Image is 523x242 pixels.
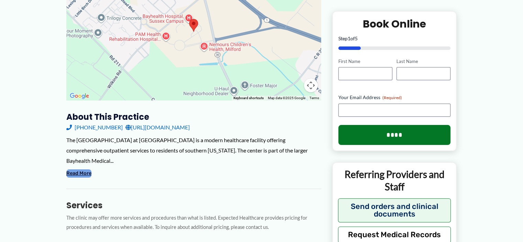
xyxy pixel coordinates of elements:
[338,94,451,101] label: Your Email Address
[66,213,321,232] p: The clinic may offer more services and procedures than what is listed. Expected Healthcare provid...
[338,198,451,222] button: Send orders and clinical documents
[309,96,319,100] a: Terms (opens in new tab)
[304,78,318,92] button: Map camera controls
[233,96,264,101] button: Keyboard shortcuts
[68,92,91,101] a: Open this area in Google Maps (opens a new window)
[338,168,451,193] p: Referring Providers and Staff
[396,58,450,65] label: Last Name
[348,35,350,41] span: 1
[66,169,91,178] button: Read More
[268,96,305,100] span: Map data ©2025 Google
[66,122,123,133] a: [PHONE_NUMBER]
[338,17,451,31] h2: Book Online
[338,58,392,65] label: First Name
[66,112,321,122] h3: About this practice
[68,92,91,101] img: Google
[382,95,402,101] span: (Required)
[66,135,321,166] div: The [GEOGRAPHIC_DATA] at [GEOGRAPHIC_DATA] is a modern healthcare facility offering comprehensive...
[355,35,358,41] span: 5
[338,36,451,41] p: Step of
[66,200,321,211] h3: Services
[126,122,190,133] a: [URL][DOMAIN_NAME]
